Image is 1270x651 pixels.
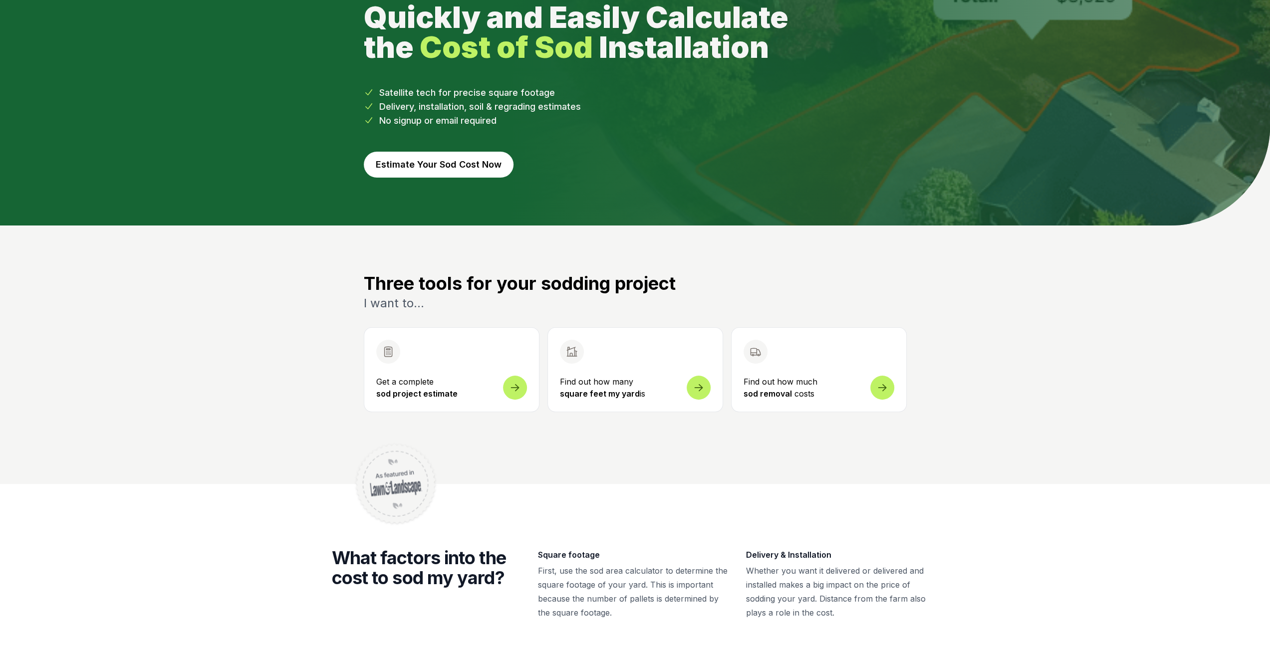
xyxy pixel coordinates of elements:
[744,376,894,400] p: Find out how much costs
[364,295,907,311] p: I want to...
[364,273,907,293] h3: Three tools for your sodding project
[731,327,907,412] a: Find out how much sod removal costs
[746,564,938,620] p: Whether you want it delivered or delivered and installed makes a big impact on the price of soddi...
[538,101,581,112] span: estimates
[538,564,730,620] p: First, use the sod area calculator to determine the square footage of your yard. This is importan...
[560,389,640,399] strong: square feet my yard
[364,86,907,100] li: Satellite tech for precise square footage
[364,327,539,412] button: Open sod measurement and cost calculator
[352,440,440,528] img: Featured in Lawn & Landscape magazine badge
[364,2,811,62] h1: Quickly and Easily Calculate the Installation
[538,548,730,562] h3: Square footage
[560,376,711,400] p: Find out how many is
[744,389,792,399] strong: sod removal
[364,152,513,178] button: Estimate Your Sod Cost Now
[746,548,938,562] h3: Delivery & Installation
[364,114,907,128] li: No signup or email required
[547,327,723,412] a: Find out how many square feet my yardis
[364,100,907,114] li: Delivery, installation, soil & regrading
[376,389,458,399] strong: sod project estimate
[420,29,593,65] strong: Cost of Sod
[376,376,527,400] p: Get a complete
